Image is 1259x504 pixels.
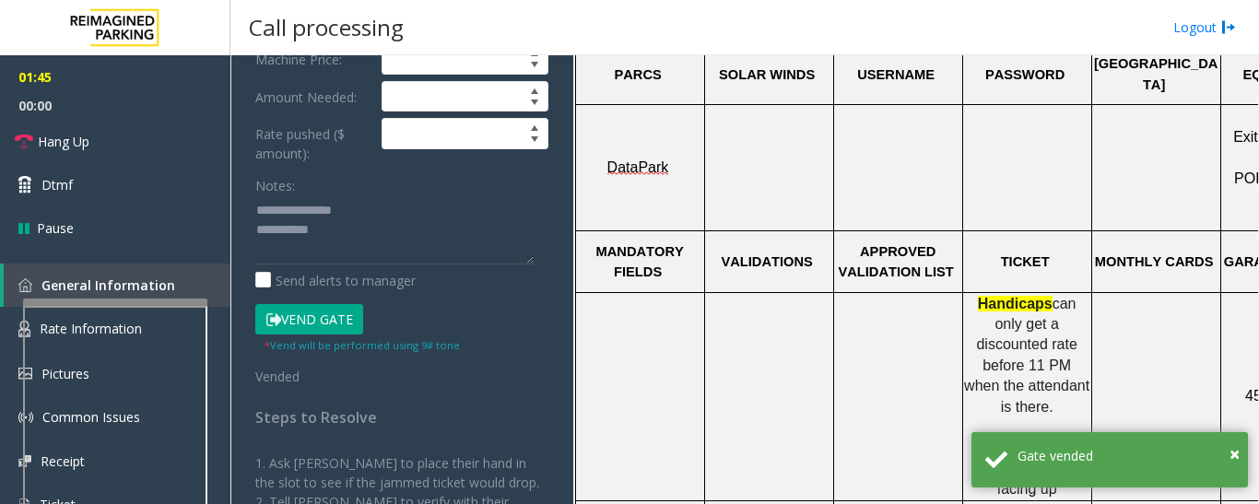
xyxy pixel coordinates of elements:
label: Amount Needed: [251,81,377,112]
span: × [1230,441,1240,466]
span: VALIDATIONS [721,254,812,269]
button: Vend Gate [255,304,363,335]
span: Hang Up [38,132,89,151]
span: Decrease value [522,97,547,111]
label: Send alerts to manager [255,271,416,290]
span: Vended [255,368,300,385]
span: Decrease value [522,59,547,74]
span: MONTHLY CARDS [1095,254,1214,269]
img: 'icon' [18,455,31,467]
img: 'icon' [18,278,32,292]
span: SOLAR WINDS [719,67,815,82]
img: logout [1221,18,1236,37]
label: Rate pushed ($ amount): [251,118,377,163]
span: APPROVED VALIDATION LIST [838,244,953,279]
img: 'icon' [18,368,32,380]
span: DataPark [607,159,669,176]
span: Increase value [522,119,547,134]
img: 'icon' [18,321,30,337]
span: USERNAME [857,67,935,82]
h4: Steps to Resolve [255,409,548,427]
a: General Information [4,264,230,307]
span: Dtmf [41,175,73,194]
span: [GEOGRAPHIC_DATA] [1094,56,1218,91]
label: Notes: [255,170,295,195]
small: Vend will be performed using 9# tone [265,338,460,352]
span: TICKET [1001,254,1050,269]
span: can only get a discounted rate before 11 PM when the attendant is there. [964,296,1094,415]
div: Gate vended [1018,446,1234,465]
h3: Call processing [240,5,413,50]
span: PASSWORD [985,67,1065,82]
label: Machine Price: [251,43,377,75]
img: 'icon' [18,410,33,425]
span: Pause [37,218,74,238]
span: MANDATORY FIELDS [596,244,688,279]
span: General Information [41,276,175,294]
span: Increase value [522,82,547,97]
span: Decrease value [522,134,547,148]
span: Handicaps [978,296,1053,311]
a: Logout [1173,18,1236,37]
span: PARCS [614,67,661,82]
button: Close [1230,440,1240,468]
